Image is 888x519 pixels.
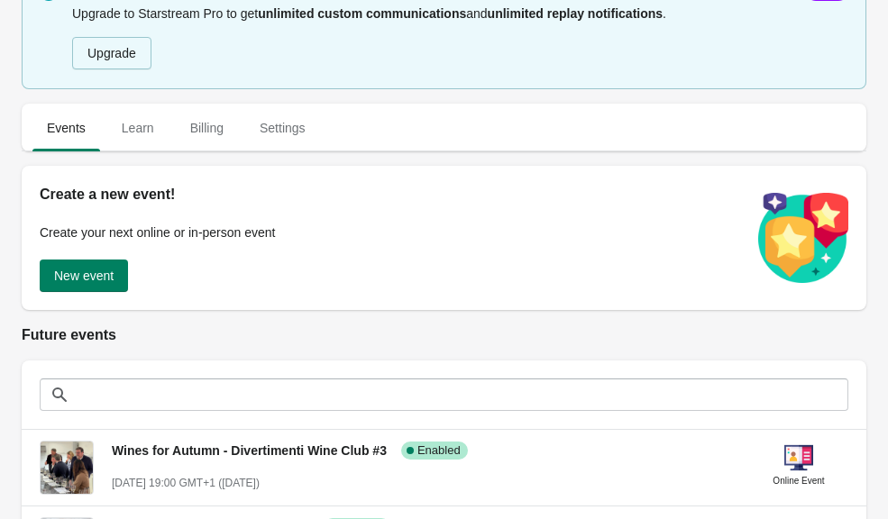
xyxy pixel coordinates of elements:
[54,269,114,283] span: New event
[32,112,100,144] span: Events
[112,477,260,489] span: [DATE] 19:00 GMT+1 ([DATE])
[72,37,151,69] button: Upgrade
[107,112,169,144] span: Learn
[258,6,466,21] b: unlimited custom communications
[40,259,128,292] button: New event
[41,442,93,494] img: Wines for Autumn - Divertimenti Wine Club #3
[72,3,848,71] div: Upgrade to Starstream Pro to get and .
[40,184,740,205] h2: Create a new event!
[245,112,320,144] span: Settings
[488,6,663,21] b: unlimited replay notifications
[22,324,866,346] h2: Future events
[417,443,461,458] span: Enabled
[40,223,740,241] p: Create your next online or in-person event
[176,112,238,144] span: Billing
[112,443,387,458] span: Wines for Autumn - Divertimenti Wine Club #3
[784,443,813,472] img: online-event-5d64391802a09ceff1f8b055f10f5880.png
[773,472,824,490] div: Online Event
